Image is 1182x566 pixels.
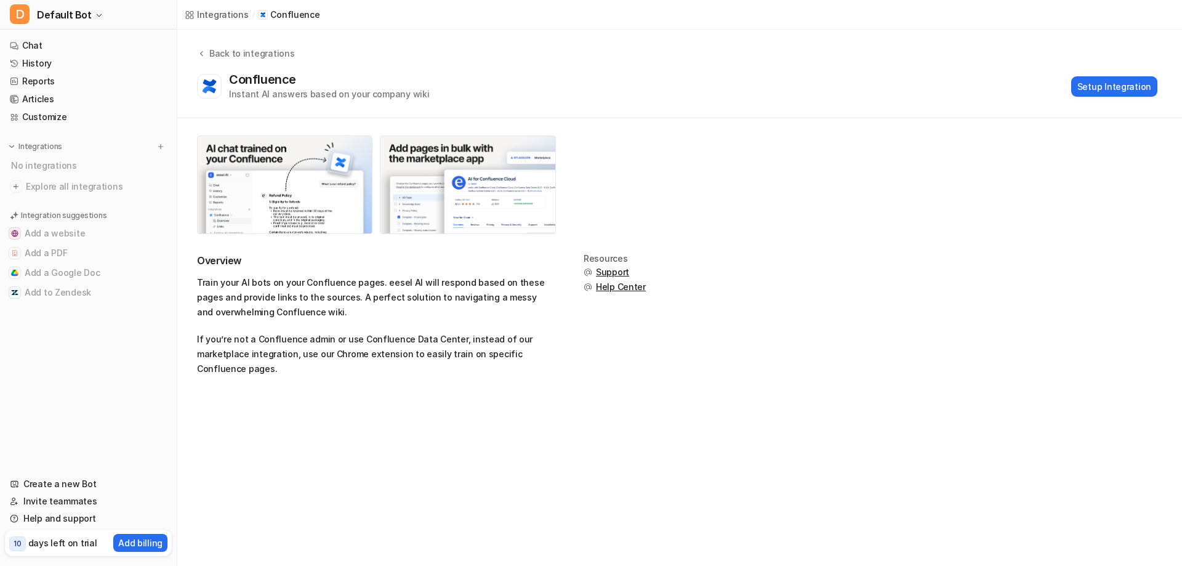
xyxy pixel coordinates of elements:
span: Default Bot [37,6,92,23]
p: Confluence [270,9,320,21]
div: Confluence [229,72,301,87]
a: History [5,55,172,72]
button: Add billing [113,534,167,552]
span: / [252,9,255,20]
img: Add to Zendesk [11,289,18,296]
button: Add a websiteAdd a website [5,224,172,243]
button: Setup Integration [1071,76,1157,97]
button: Back to integrations [197,47,294,72]
a: Articles [5,91,172,108]
span: Explore all integrations [26,177,167,196]
h2: Overview [197,254,554,268]
p: If you’re not a Confluence admin or use Confluence Data Center, instead of our marketplace integr... [197,332,554,376]
img: expand menu [7,142,16,151]
div: No integrations [7,155,172,176]
img: Add a Google Doc [11,269,18,277]
span: Support [596,266,629,278]
a: Create a new Bot [5,475,172,493]
a: Integrations [185,8,249,21]
a: Confluence iconConfluence [258,9,320,21]
img: support.svg [584,283,592,291]
img: Add a PDF [11,249,18,257]
button: Add to ZendeskAdd to Zendesk [5,283,172,302]
button: Integrations [5,140,66,153]
div: Resources [584,254,646,264]
a: Reports [5,73,172,90]
button: Add a Google DocAdd a Google Doc [5,263,172,283]
p: Integrations [18,142,62,152]
p: 10 [14,538,22,549]
span: D [10,4,30,24]
button: Add a PDFAdd a PDF [5,243,172,263]
div: Instant AI answers based on your company wiki [229,87,429,100]
p: days left on trial [28,536,97,549]
a: Chat [5,37,172,54]
button: Help Center [584,281,646,293]
img: Add a website [11,230,18,237]
a: Customize [5,108,172,126]
button: Support [584,266,646,278]
img: support.svg [584,268,592,277]
span: Help Center [596,281,646,293]
div: Integrations [197,8,249,21]
img: confluence [201,78,218,95]
img: Confluence icon [260,12,266,18]
img: menu_add.svg [156,142,165,151]
p: Train your AI bots on your Confluence pages. eesel AI will respond based on these pages and provi... [197,275,554,320]
img: explore all integrations [10,180,22,193]
div: Back to integrations [206,47,294,60]
a: Help and support [5,510,172,527]
p: Add billing [118,536,163,549]
a: Invite teammates [5,493,172,510]
p: Integration suggestions [21,210,107,221]
a: Explore all integrations [5,178,172,195]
